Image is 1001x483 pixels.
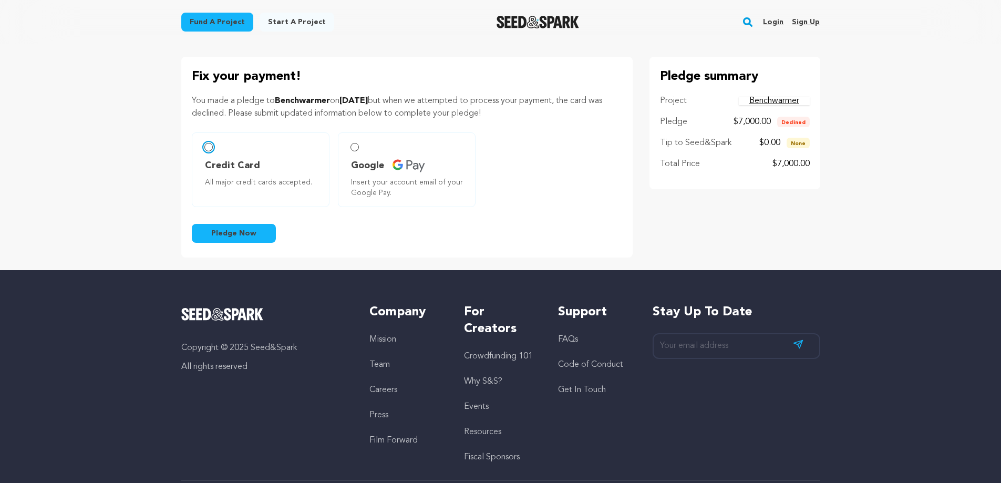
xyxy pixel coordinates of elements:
a: Events [464,403,489,411]
span: Pledge Now [211,228,256,239]
a: Team [369,361,390,369]
span: Benchwarmer [275,97,330,105]
a: Seed&Spark Homepage [497,16,579,28]
a: Mission [369,335,396,344]
h5: Stay up to date [653,304,820,321]
a: Login [763,14,783,30]
span: $0.00 [759,139,780,147]
h5: Support [558,304,631,321]
img: credit card icons [393,159,425,172]
input: Your email address [653,333,820,359]
p: Fix your payment! [192,67,622,86]
a: Benchwarmer [739,97,810,105]
a: Start a project [260,13,334,32]
p: All rights reserved [181,361,349,373]
a: Film Forward [369,436,418,445]
p: Total Price [660,158,700,170]
span: Google [351,158,384,173]
p: Project [660,95,687,107]
a: Code of Conduct [558,361,623,369]
a: Press [369,411,388,419]
p: Copyright © 2025 Seed&Spark [181,342,349,354]
a: Crowdfunding 101 [464,352,533,361]
h5: For Creators [464,304,537,337]
a: Seed&Spark Homepage [181,308,349,321]
a: FAQs [558,335,578,344]
a: Fiscal Sponsors [464,453,520,461]
h5: Company [369,304,442,321]
span: All major credit cards accepted. [205,177,321,188]
a: Resources [464,428,501,436]
p: Tip to Seed&Spark [660,137,731,149]
span: [DATE] [339,97,368,105]
span: None [787,138,810,148]
span: Insert your account email of your Google Pay. [351,177,467,198]
a: Why S&S? [464,377,502,386]
p: Pledge summary [660,67,810,86]
span: Declined [777,117,810,127]
img: Seed&Spark Logo Dark Mode [497,16,579,28]
img: Seed&Spark Logo [181,308,264,321]
p: You made a pledge to on but when we attempted to process your payment, the card was declined. Ple... [192,95,622,120]
span: $7,000.00 [734,118,771,126]
button: Pledge Now [192,224,276,243]
p: $7,000.00 [772,158,810,170]
p: Pledge [660,116,687,128]
a: Fund a project [181,13,253,32]
a: Get In Touch [558,386,606,394]
span: Credit Card [205,158,260,173]
a: Careers [369,386,397,394]
a: Sign up [792,14,820,30]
